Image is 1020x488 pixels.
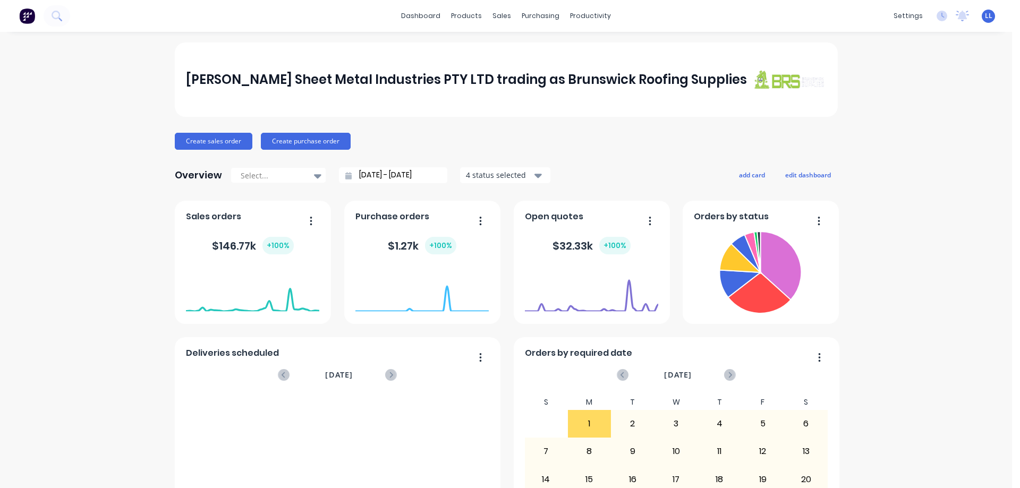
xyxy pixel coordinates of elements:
[698,395,741,410] div: T
[524,395,568,410] div: S
[732,168,772,182] button: add card
[466,169,533,181] div: 4 status selected
[568,410,611,437] div: 1
[611,395,654,410] div: T
[186,210,241,223] span: Sales orders
[261,133,351,150] button: Create purchase order
[655,410,698,437] div: 3
[741,395,785,410] div: F
[888,8,928,24] div: settings
[516,8,565,24] div: purchasing
[654,395,698,410] div: W
[785,410,827,437] div: 6
[525,438,567,465] div: 7
[611,438,654,465] div: 9
[785,438,827,465] div: 13
[565,8,616,24] div: productivity
[388,237,456,254] div: $ 1.27k
[599,237,631,254] div: + 100 %
[752,70,826,89] img: J A Sheet Metal Industries PTY LTD trading as Brunswick Roofing Supplies
[425,237,456,254] div: + 100 %
[212,237,294,254] div: $ 146.77k
[487,8,516,24] div: sales
[325,369,353,381] span: [DATE]
[568,395,611,410] div: M
[552,237,631,254] div: $ 32.33k
[186,347,279,359] span: Deliveries scheduled
[655,438,698,465] div: 10
[186,69,747,90] div: [PERSON_NAME] Sheet Metal Industries PTY LTD trading as Brunswick Roofing Supplies
[460,167,550,183] button: 4 status selected
[698,410,741,437] div: 4
[525,210,583,223] span: Open quotes
[355,210,429,223] span: Purchase orders
[175,165,222,186] div: Overview
[694,210,769,223] span: Orders by status
[784,395,828,410] div: S
[985,11,992,21] span: LL
[446,8,487,24] div: products
[742,410,784,437] div: 5
[778,168,838,182] button: edit dashboard
[19,8,35,24] img: Factory
[175,133,252,150] button: Create sales order
[568,438,611,465] div: 8
[664,369,692,381] span: [DATE]
[742,438,784,465] div: 12
[698,438,741,465] div: 11
[262,237,294,254] div: + 100 %
[396,8,446,24] a: dashboard
[611,410,654,437] div: 2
